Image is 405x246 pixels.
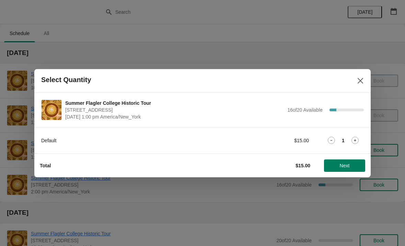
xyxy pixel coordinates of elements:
div: Default [41,137,232,144]
strong: Total [40,163,51,168]
button: Close [354,75,367,87]
h2: Select Quantity [41,76,91,84]
span: 16 of 20 Available [287,107,323,113]
img: Summer Flagler College Historic Tour | 74 King Street, St. Augustine, FL, USA | August 18 | 1:00 ... [42,100,61,120]
strong: $15.00 [296,163,310,168]
strong: 1 [342,137,345,144]
span: Summer Flagler College Historic Tour [65,100,284,107]
button: Next [324,159,365,172]
span: Next [340,163,350,168]
span: [STREET_ADDRESS] [65,107,284,113]
div: $15.00 [245,137,309,144]
span: [DATE] 1:00 pm America/New_York [65,113,284,120]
